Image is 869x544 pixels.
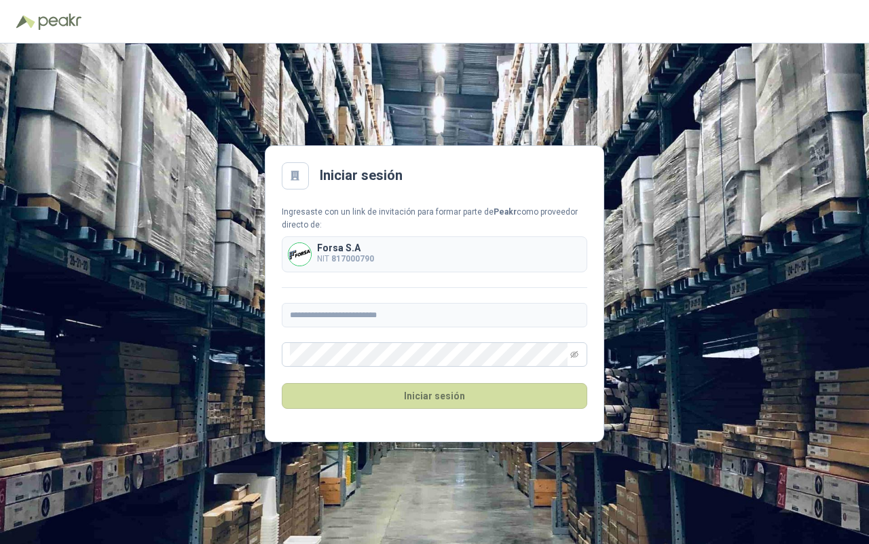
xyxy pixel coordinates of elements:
[570,350,578,359] span: eye-invisible
[282,383,587,409] button: Iniciar sesión
[320,165,403,186] h2: Iniciar sesión
[331,254,374,264] b: 817000790
[16,15,35,29] img: Logo
[38,14,81,30] img: Peakr
[289,243,311,266] img: Company Logo
[282,206,587,232] div: Ingresaste con un link de invitación para formar parte de como proveedor directo de:
[317,243,374,253] p: Forsa S.A
[494,207,517,217] b: Peakr
[317,253,374,266] p: NIT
